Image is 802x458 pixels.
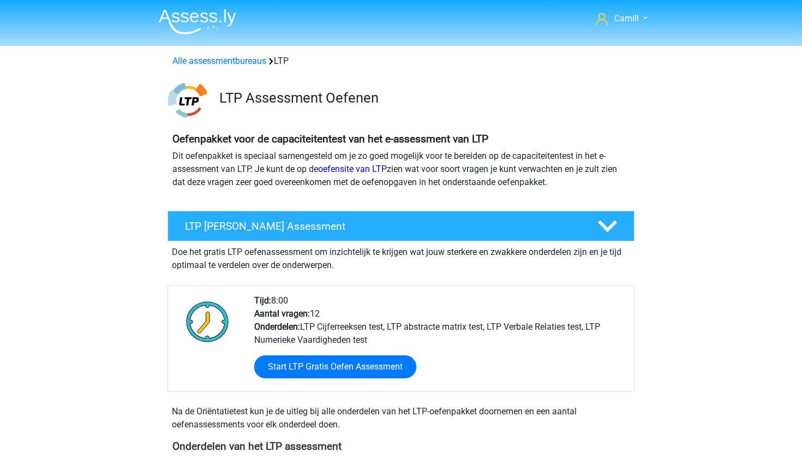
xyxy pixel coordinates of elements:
b: Tijd: [254,295,271,306]
img: Klok [180,294,235,349]
h4: Onderdelen van het LTP assessment [172,440,630,453]
img: Assessly [159,9,236,34]
a: Camill [591,12,652,25]
span: Camill [614,13,639,23]
div: Doe het gratis LTP oefenassessment om inzichtelijk te krijgen wat jouw sterkere en zwakkere onder... [167,241,635,272]
div: LTP [168,55,634,68]
img: ltp.png [168,81,207,120]
a: LTP [PERSON_NAME] Assessment [163,211,639,241]
div: 8:00 12 LTP Cijferreeksen test, LTP abstracte matrix test, LTP Verbale Relaties test, LTP Numerie... [246,294,633,391]
a: oefensite van LTP [318,164,387,174]
b: Oefenpakket voor de capaciteitentest van het e-assessment van LTP [172,133,488,145]
b: Aantal vragen: [254,308,310,319]
a: Start LTP Gratis Oefen Assessment [254,355,416,378]
p: Dit oefenpakket is speciaal samengesteld om je zo goed mogelijk voor te bereiden op de capaciteit... [172,150,630,189]
h4: LTP [PERSON_NAME] Assessment [185,220,580,233]
a: Alle assessmentbureaus [172,56,266,66]
div: Na de Oriëntatietest kun je de uitleg bij alle onderdelen van het LTP-oefenpakket doornemen en ee... [167,405,635,431]
b: Onderdelen: [254,322,300,332]
h3: LTP Assessment Oefenen [219,90,626,106]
